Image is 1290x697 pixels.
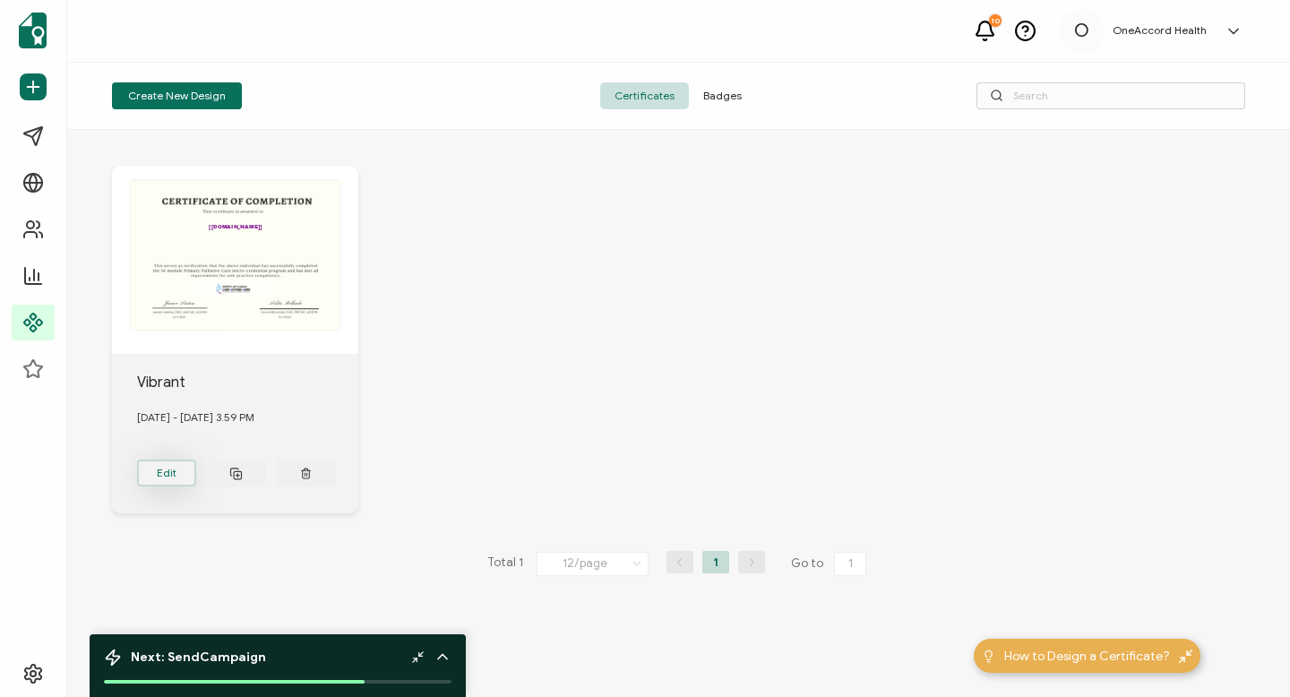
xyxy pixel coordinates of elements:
div: [DATE] - [DATE] 3.59 PM [137,393,359,442]
div: Vibrant [137,372,359,393]
span: Badges [689,82,756,109]
span: How to Design a Certificate? [1004,647,1170,666]
li: 1 [702,551,729,573]
span: Go to [791,551,870,576]
input: Select [537,552,649,576]
h5: OneAccord Health [1113,24,1207,37]
b: Campaign [200,650,266,665]
img: sertifier-logomark-colored.svg [19,13,47,48]
button: Edit [137,460,197,486]
span: Certificates [600,82,689,109]
span: O [1074,18,1089,45]
span: Next: Send [131,650,266,665]
span: Total 1 [487,551,523,576]
input: Search [976,82,1245,109]
img: minimize-icon.svg [1179,650,1192,663]
div: 10 [989,14,1002,27]
button: Create New Design [112,82,242,109]
iframe: Chat Widget [1200,611,1290,697]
